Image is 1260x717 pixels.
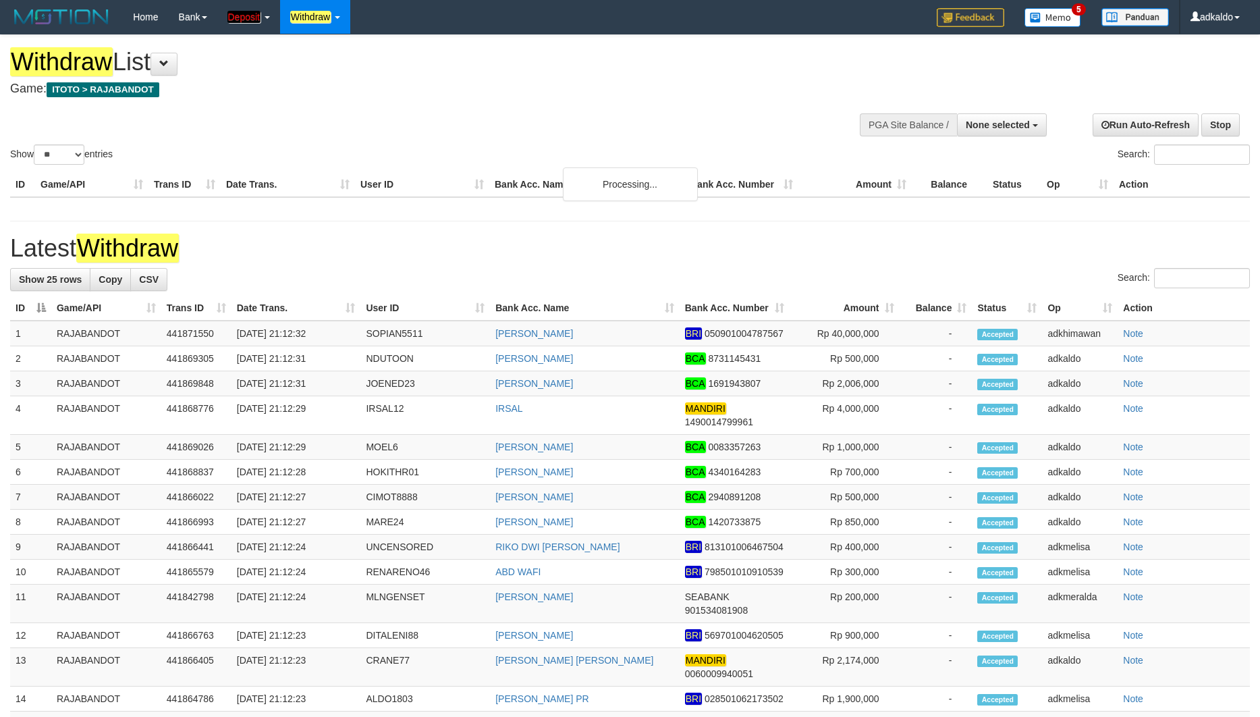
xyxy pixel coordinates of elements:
td: RAJABANDOT [51,535,161,560]
td: Rp 200,000 [790,585,900,623]
td: 441866441 [161,535,231,560]
th: ID [10,172,35,197]
a: [PERSON_NAME] [495,630,573,641]
em: BCA [685,441,706,453]
a: [PERSON_NAME] [495,467,573,477]
td: RAJABANDOT [51,648,161,687]
td: [DATE] 21:12:27 [231,510,361,535]
th: Amount: activate to sort column ascending [790,296,900,321]
span: Accepted [977,442,1018,454]
span: Copy 1490014799961 to clipboard [685,417,753,427]
th: Action [1118,296,1250,321]
td: [DATE] 21:12:24 [231,535,361,560]
td: Rp 2,006,000 [790,371,900,396]
div: Processing... [563,167,698,201]
h1: List [10,49,827,76]
a: ABD WAFI [495,566,541,577]
td: - [900,623,973,648]
td: adkaldo [1042,346,1118,371]
td: [DATE] 21:12:24 [231,585,361,623]
td: [DATE] 21:12:29 [231,396,361,435]
td: 13 [10,648,51,687]
img: Button%20Memo.svg [1024,8,1081,27]
a: Run Auto-Refresh [1093,113,1199,136]
td: RAJABANDOT [51,510,161,535]
th: Game/API [35,172,148,197]
td: IRSAL12 [360,396,490,435]
td: Rp 850,000 [790,510,900,535]
span: Copy 569701004620505 to clipboard [705,630,784,641]
td: [DATE] 21:12:23 [231,687,361,712]
input: Search: [1154,144,1250,165]
td: [DATE] 21:12:23 [231,648,361,687]
td: adkaldo [1042,460,1118,485]
td: - [900,648,973,687]
em: BCA [685,466,706,478]
td: [DATE] 21:12:23 [231,623,361,648]
td: - [900,460,973,485]
a: [PERSON_NAME] [PERSON_NAME] [495,655,653,666]
th: Bank Acc. Name: activate to sort column ascending [490,296,680,321]
td: 441869848 [161,371,231,396]
td: Rp 2,174,000 [790,648,900,687]
td: - [900,435,973,460]
em: BRI [685,327,702,340]
em: BRI [685,566,702,578]
td: RAJABANDOT [51,321,161,346]
span: Accepted [977,517,1018,529]
td: [DATE] 21:12:31 [231,346,361,371]
td: [DATE] 21:12:28 [231,460,361,485]
td: 1 [10,321,51,346]
td: 441866022 [161,485,231,510]
h4: Game: [10,82,827,96]
button: None selected [957,113,1047,136]
td: 6 [10,460,51,485]
a: [PERSON_NAME] PR [495,693,588,704]
a: Note [1123,378,1143,389]
span: SEABANK [685,591,730,602]
span: Accepted [977,542,1018,554]
td: RAJABANDOT [51,560,161,585]
a: Note [1123,492,1143,502]
a: Note [1123,655,1143,666]
em: BRI [685,629,702,641]
span: Accepted [977,467,1018,479]
th: Bank Acc. Number [685,172,798,197]
td: - [900,396,973,435]
td: adkmelisa [1042,623,1118,648]
td: [DATE] 21:12:29 [231,435,361,460]
a: Note [1123,353,1143,364]
em: Withdraw [10,47,113,76]
label: Search: [1118,268,1250,288]
img: panduan.png [1101,8,1169,26]
a: Show 25 rows [10,268,90,291]
span: Accepted [977,354,1018,365]
th: Bank Acc. Name [489,172,685,197]
td: 14 [10,687,51,712]
a: Note [1123,442,1143,452]
td: RAJABANDOT [51,371,161,396]
em: BCA [685,352,706,365]
th: Action [1114,172,1250,197]
td: Rp 1,000,000 [790,435,900,460]
span: CSV [139,274,159,285]
em: Deposit [227,11,261,23]
th: Game/API: activate to sort column ascending [51,296,161,321]
div: PGA Site Balance / [860,113,957,136]
td: UNCENSORED [360,535,490,560]
a: Note [1123,516,1143,527]
span: None selected [966,120,1030,130]
a: [PERSON_NAME] [495,328,573,339]
span: Copy 1691943807 to clipboard [708,378,761,389]
a: Stop [1201,113,1240,136]
td: Rp 500,000 [790,346,900,371]
a: [PERSON_NAME] [495,516,573,527]
td: Rp 4,000,000 [790,396,900,435]
td: - [900,535,973,560]
th: Balance [912,172,987,197]
a: Note [1123,403,1143,414]
em: Withdraw [290,11,331,23]
td: - [900,560,973,585]
td: Rp 400,000 [790,535,900,560]
td: [DATE] 21:12:24 [231,560,361,585]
